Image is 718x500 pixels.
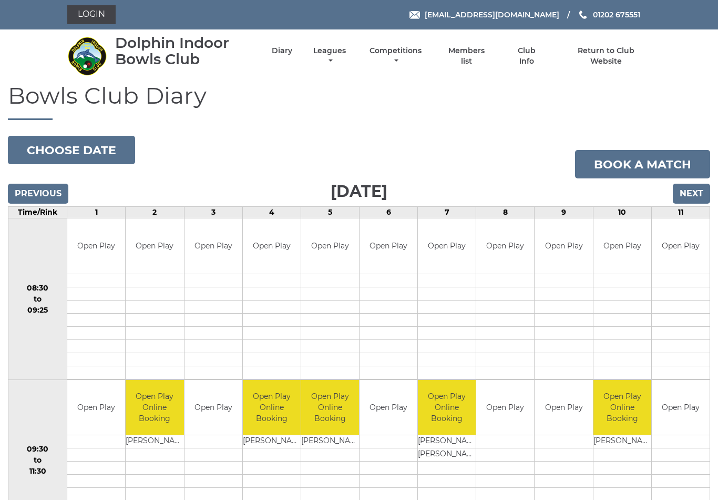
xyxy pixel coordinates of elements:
[67,5,116,24] a: Login
[184,207,242,218] td: 3
[535,207,593,218] td: 9
[418,380,476,435] td: Open Play Online Booking
[184,380,242,435] td: Open Play
[8,218,67,380] td: 08:30 to 09:25
[476,218,534,274] td: Open Play
[67,218,125,274] td: Open Play
[535,380,592,435] td: Open Play
[652,380,710,435] td: Open Play
[301,218,359,274] td: Open Play
[243,218,301,274] td: Open Play
[126,218,183,274] td: Open Play
[509,46,543,66] a: Club Info
[418,218,476,274] td: Open Play
[8,184,68,204] input: Previous
[409,9,559,21] a: Email [EMAIL_ADDRESS][DOMAIN_NAME]
[301,207,359,218] td: 5
[126,435,183,448] td: [PERSON_NAME]
[476,207,535,218] td: 8
[67,380,125,435] td: Open Play
[593,435,651,448] td: [PERSON_NAME]
[360,218,417,274] td: Open Play
[443,46,491,66] a: Members list
[243,380,301,435] td: Open Play Online Booking
[242,207,301,218] td: 4
[126,207,184,218] td: 2
[535,218,592,274] td: Open Play
[301,435,359,448] td: [PERSON_NAME]
[301,380,359,435] td: Open Play Online Booking
[418,435,476,448] td: [PERSON_NAME]
[418,448,476,462] td: [PERSON_NAME]
[360,380,417,435] td: Open Play
[593,380,651,435] td: Open Play Online Booking
[575,150,710,178] a: Book a match
[425,10,559,19] span: [EMAIL_ADDRESS][DOMAIN_NAME]
[115,35,253,67] div: Dolphin Indoor Bowls Club
[579,11,587,19] img: Phone us
[67,36,107,76] img: Dolphin Indoor Bowls Club
[360,207,418,218] td: 6
[8,83,710,120] h1: Bowls Club Diary
[673,184,710,204] input: Next
[272,46,292,56] a: Diary
[593,10,640,19] span: 01202 675551
[243,435,301,448] td: [PERSON_NAME]
[476,380,534,435] td: Open Play
[562,46,651,66] a: Return to Club Website
[418,207,476,218] td: 7
[651,207,710,218] td: 11
[409,11,420,19] img: Email
[311,46,348,66] a: Leagues
[593,207,651,218] td: 10
[126,380,183,435] td: Open Play Online Booking
[652,218,710,274] td: Open Play
[8,136,135,164] button: Choose date
[184,218,242,274] td: Open Play
[67,207,126,218] td: 1
[578,9,640,21] a: Phone us 01202 675551
[367,46,424,66] a: Competitions
[8,207,67,218] td: Time/Rink
[593,218,651,274] td: Open Play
